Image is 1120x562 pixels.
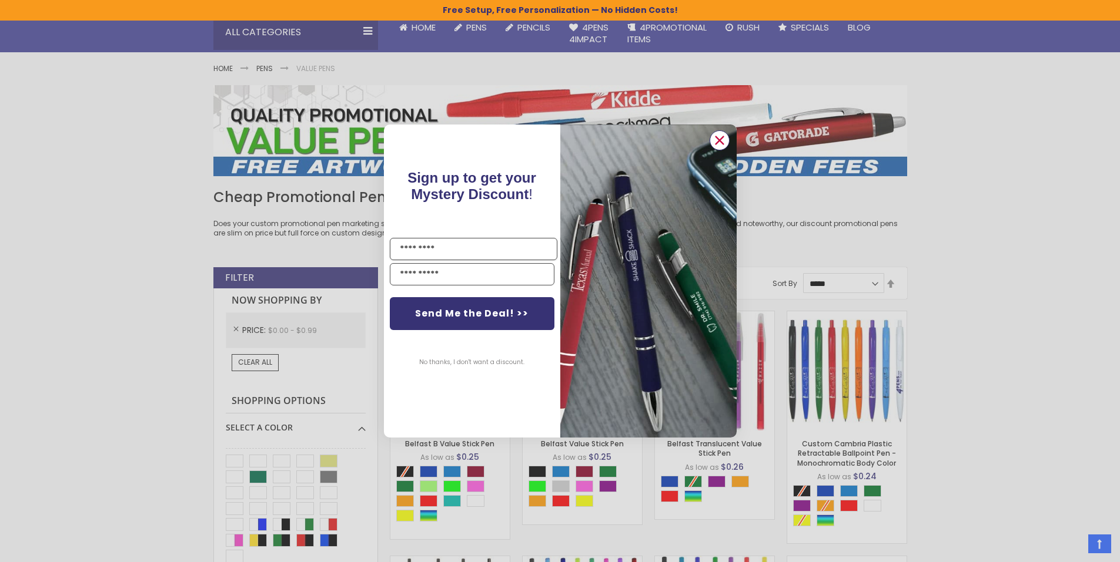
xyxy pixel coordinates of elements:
[407,170,536,202] span: !
[407,170,536,202] span: Sign up to get your Mystery Discount
[710,130,730,150] button: Close dialog
[390,297,554,330] button: Send Me the Deal! >>
[560,124,737,438] img: pop-up-image
[413,348,530,377] button: No thanks, I don't want a discount.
